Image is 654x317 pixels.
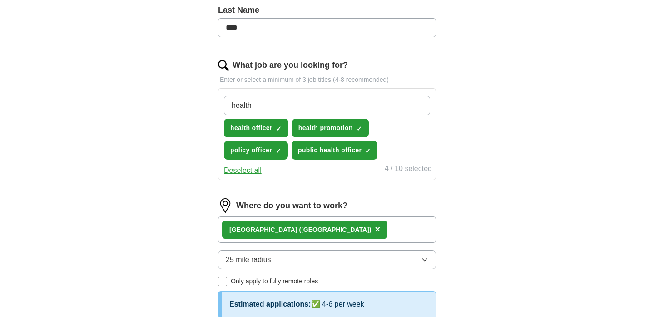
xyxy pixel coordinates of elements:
[224,141,288,160] button: policy officer✓
[365,147,371,155] span: ✓
[218,250,436,269] button: 25 mile radius
[230,146,272,155] span: policy officer
[292,141,377,160] button: public health officer✓
[229,300,311,308] span: Estimated applications:
[375,223,380,236] button: ×
[218,198,233,213] img: location.png
[218,277,227,286] input: Only apply to fully remote roles
[298,146,362,155] span: public health officer
[311,300,364,308] span: ✅ 4-6 per week
[224,165,262,176] button: Deselect all
[229,226,297,233] strong: [GEOGRAPHIC_DATA]
[276,147,281,155] span: ✓
[292,119,369,137] button: health promotion✓
[218,4,436,16] label: Last Name
[218,60,229,71] img: search.png
[224,119,288,137] button: health officer✓
[224,96,430,115] input: Type a job title and press enter
[233,59,348,71] label: What job are you looking for?
[231,277,318,286] span: Only apply to fully remote roles
[375,224,380,234] span: ×
[236,200,347,212] label: Where do you want to work?
[230,123,272,133] span: health officer
[299,226,371,233] span: ([GEOGRAPHIC_DATA])
[226,254,271,265] span: 25 mile radius
[218,75,436,85] p: Enter or select a minimum of 3 job titles (4-8 recommended)
[357,125,362,132] span: ✓
[298,123,353,133] span: health promotion
[385,163,432,176] div: 4 / 10 selected
[276,125,282,132] span: ✓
